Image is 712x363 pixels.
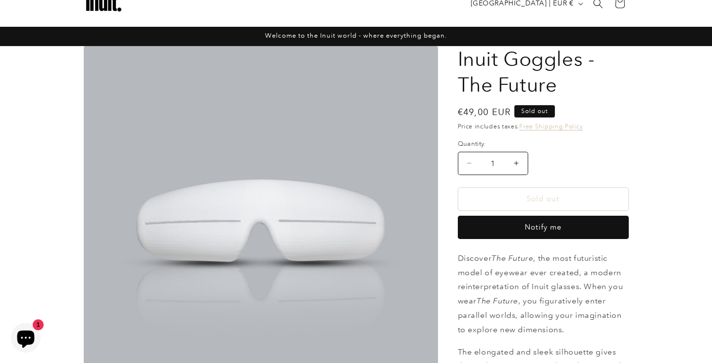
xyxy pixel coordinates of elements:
button: Sold out [458,187,629,211]
em: The Future [477,296,518,305]
span: Sold out [514,105,555,118]
em: The Future [492,253,533,263]
inbox-online-store-chat: Shopify online store chat [8,323,44,355]
div: Announcement [84,27,629,46]
div: Price includes taxes. [458,121,629,131]
span: €49,00 EUR [458,105,511,119]
p: Discover , the most futuristic model of eyewear ever created, a modern reinterpretation of Inuit ... [458,251,629,337]
span: Welcome to the Inuit world - where everything began. [265,32,447,39]
button: Notify me [458,216,629,239]
a: Free Shipping Policy [519,122,583,130]
h1: Inuit Goggles - The Future [458,46,629,98]
label: Quantity [458,139,629,149]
